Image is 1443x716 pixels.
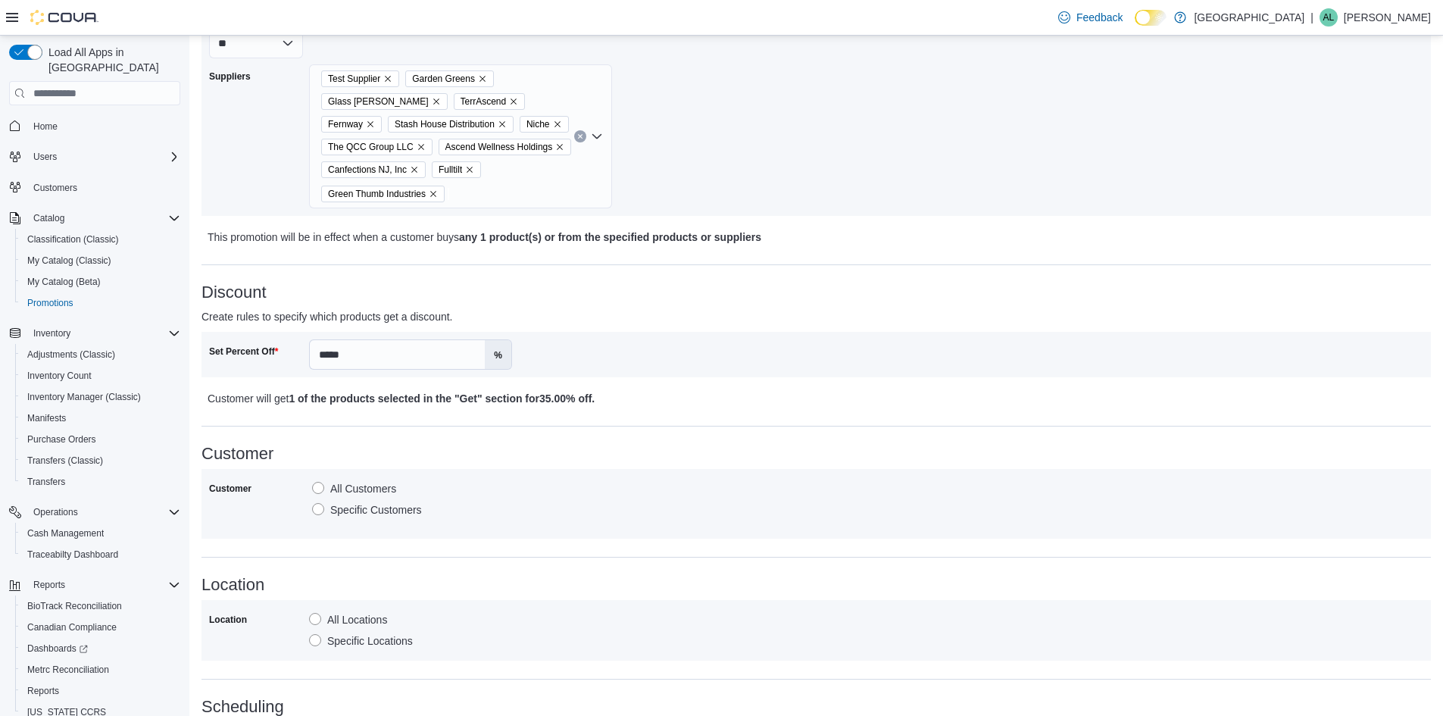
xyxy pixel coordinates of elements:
[321,186,445,202] span: Green Thumb Industries
[209,70,251,83] label: Suppliers
[33,579,65,591] span: Reports
[3,146,186,167] button: Users
[27,503,180,521] span: Operations
[312,501,422,519] label: Specific Customers
[15,617,186,638] button: Canadian Compliance
[27,391,141,403] span: Inventory Manager (Classic)
[1310,8,1313,27] p: |
[27,600,122,612] span: BioTrack Reconciliation
[27,297,73,309] span: Promotions
[485,340,511,369] label: %
[3,323,186,344] button: Inventory
[27,576,71,594] button: Reports
[328,117,363,132] span: Fernway
[201,698,1431,716] h3: Scheduling
[15,344,186,365] button: Adjustments (Classic)
[465,165,474,174] button: Remove Fulltilt from selection in this group
[520,116,569,133] span: Niche
[27,324,180,342] span: Inventory
[15,596,186,617] button: BioTrack Reconciliation
[21,409,72,427] a: Manifests
[21,430,180,449] span: Purchase Orders
[383,74,392,83] button: Remove Test Supplier from selection in this group
[33,182,77,194] span: Customers
[15,386,186,408] button: Inventory Manager (Classic)
[21,273,180,291] span: My Catalog (Beta)
[27,179,83,197] a: Customers
[27,433,96,446] span: Purchase Orders
[15,544,186,565] button: Traceabilty Dashboard
[321,93,448,110] span: Glass Meadows
[15,429,186,450] button: Purchase Orders
[432,97,441,106] button: Remove Glass Meadows from selection in this group
[201,283,1431,302] h3: Discount
[321,70,399,87] span: Test Supplier
[3,208,186,229] button: Catalog
[209,345,278,358] label: Set Percent Off
[412,71,475,86] span: Garden Greens
[27,664,109,676] span: Metrc Reconciliation
[201,308,1123,326] p: Create rules to specify which products get a discount.
[21,345,180,364] span: Adjustments (Classic)
[21,473,71,491] a: Transfers
[454,93,526,110] span: TerrAscend
[1135,10,1167,26] input: Dark Mode
[27,476,65,488] span: Transfers
[209,614,247,626] label: Location
[27,621,117,633] span: Canadian Compliance
[21,273,107,291] a: My Catalog (Beta)
[27,503,84,521] button: Operations
[328,139,414,155] span: The QCC Group LLC
[21,546,180,564] span: Traceabilty Dashboard
[15,680,186,702] button: Reports
[27,370,92,382] span: Inventory Count
[15,365,186,386] button: Inventory Count
[42,45,180,75] span: Load All Apps in [GEOGRAPHIC_DATA]
[21,682,180,700] span: Reports
[27,117,64,136] a: Home
[328,94,429,109] span: Glass [PERSON_NAME]
[15,229,186,250] button: Classification (Classic)
[201,576,1431,594] h3: Location
[21,682,65,700] a: Reports
[15,271,186,292] button: My Catalog (Beta)
[309,611,387,629] label: All Locations
[445,139,553,155] span: Ascend Wellness Holdings
[21,252,117,270] a: My Catalog (Classic)
[21,388,147,406] a: Inventory Manager (Classic)
[312,480,396,498] label: All Customers
[21,452,109,470] a: Transfers (Classic)
[201,445,1431,463] h3: Customer
[328,162,407,177] span: Canfections NJ, Inc
[15,250,186,271] button: My Catalog (Classic)
[21,661,115,679] a: Metrc Reconciliation
[289,392,595,405] b: 1 of the products selected in the "Get" section for 35.00% off .
[208,389,1120,408] p: Customer will get
[1052,2,1129,33] a: Feedback
[15,523,186,544] button: Cash Management
[27,255,111,267] span: My Catalog (Classic)
[21,597,128,615] a: BioTrack Reconciliation
[574,130,586,142] button: Clear input
[478,74,487,83] button: Remove Garden Greens from selection in this group
[27,324,77,342] button: Inventory
[3,177,186,199] button: Customers
[21,524,110,542] a: Cash Management
[21,252,180,270] span: My Catalog (Classic)
[321,116,382,133] span: Fernway
[395,117,495,132] span: Stash House Distribution
[405,70,494,87] span: Garden Greens
[21,546,124,564] a: Traceabilty Dashboard
[30,10,98,25] img: Cova
[33,327,70,339] span: Inventory
[21,230,180,249] span: Classification (Classic)
[15,292,186,314] button: Promotions
[366,120,375,129] button: Remove Fernway from selection in this group
[555,142,564,152] button: Remove Ascend Wellness Holdings from selection in this group
[27,549,118,561] span: Traceabilty Dashboard
[27,412,66,424] span: Manifests
[429,189,438,199] button: Remove Green Thumb Industries from selection in this group
[439,162,462,177] span: Fulltilt
[432,161,481,178] span: Fulltilt
[27,527,104,539] span: Cash Management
